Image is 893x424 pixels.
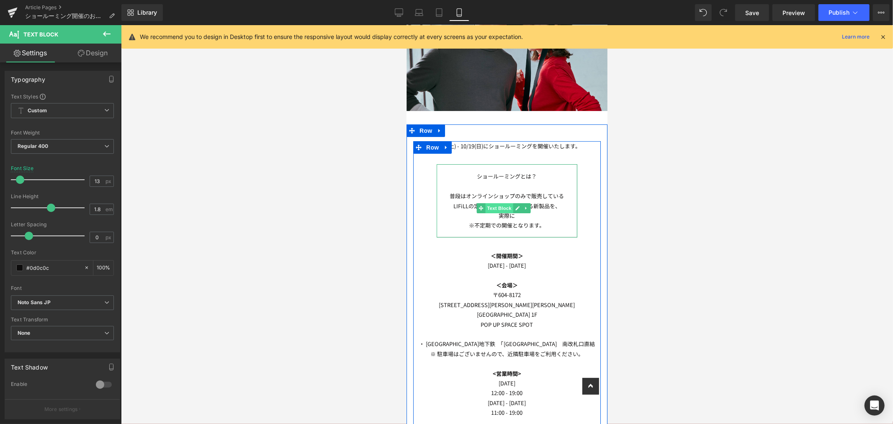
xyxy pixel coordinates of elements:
[7,116,194,126] p: 10/18(土) - 10/19(日)にショールーミングを開催いたします。
[715,4,732,21] button: Redo
[429,4,449,21] a: Tablet
[11,130,114,136] div: Font Weight
[28,107,47,114] b: Custom
[37,146,164,156] p: ショールーミングとは？
[5,399,120,419] button: More settings
[11,222,114,228] div: Letter Spacing
[75,295,127,303] span: POP UP SPACE SPOT
[11,194,114,199] div: Line Height
[7,353,194,363] p: [DATE]
[115,178,124,188] a: Expand / Collapse
[865,396,885,416] div: Open Intercom Messenger
[34,116,45,129] a: Expand / Collapse
[25,13,106,19] span: ショールーミング開催のお知らせ
[18,143,49,149] b: Regular 400
[11,99,28,112] span: Row
[23,31,58,38] span: Text Block
[829,9,849,16] span: Publish
[7,284,194,294] p: [GEOGRAPHIC_DATA] 1F
[79,178,106,188] span: Text Block
[106,178,113,184] span: px
[11,381,87,390] div: Enable
[11,285,114,291] div: Font
[782,8,805,17] span: Preview
[106,207,113,212] span: em
[62,44,123,62] a: Design
[11,93,114,100] div: Text Styles
[93,261,113,275] div: %
[818,4,870,21] button: Publish
[44,406,78,413] p: More settings
[772,4,815,21] a: Preview
[18,330,31,336] b: None
[28,99,39,112] a: Expand / Collapse
[11,250,114,256] div: Text Color
[106,235,113,240] span: px
[7,373,194,383] p: [DATE] - [DATE]
[90,256,111,264] strong: ＜会場＞
[7,363,194,372] p: 12:00 - 19:00
[873,4,890,21] button: More
[37,186,164,195] p: 実際に
[11,71,45,83] div: Typography
[839,32,873,42] a: Learn more
[409,4,429,21] a: Laptop
[7,235,194,245] p: [DATE] - [DATE]
[11,165,34,171] div: Font Size
[11,359,48,371] div: Text Shadow
[389,4,409,21] a: Desktop
[25,4,121,11] a: Article Pages
[7,314,194,323] p: ・ [GEOGRAPHIC_DATA]地下鉄 「[GEOGRAPHIC_DATA] 南改札口直結
[86,344,115,352] strong: <営業時間>
[11,317,114,323] div: Text Transform
[121,4,163,21] a: New Library
[7,265,194,274] p: 〒604-8172
[37,195,164,205] p: ※不定期での開催となります。
[7,324,194,334] p: ※ 駐車場はございませんので、近隣駐車場をご利用ください。
[84,227,117,235] strong: ＜開催期間＞
[26,263,80,272] input: Color
[449,4,469,21] a: Mobile
[745,8,759,17] span: Save
[137,9,157,16] span: Library
[7,275,194,284] p: [STREET_ADDRESS][PERSON_NAME][PERSON_NAME]
[695,4,712,21] button: Undo
[140,32,523,41] p: We recommend you to design in Desktop first to ensure the responsive layout would display correct...
[18,116,34,129] span: Row
[37,166,164,186] p: 普段はオンラインショップのみで販売しているLIFiLLの定番アイテムや気になる新製品を、
[7,383,194,392] p: 11:00 - 19:00
[18,299,51,306] i: Noto Sans JP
